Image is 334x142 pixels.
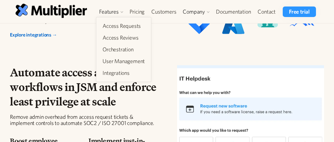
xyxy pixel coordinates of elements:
a: Free trial [283,6,316,17]
a: Explore integrations → [10,32,57,38]
div: Company [183,8,205,15]
h2: Automate access approval workflows in JSM and enforce least privilege at scale [10,65,157,109]
a: Access Reviews [100,32,147,43]
div: Features [96,6,126,17]
a: Orchestration [100,44,147,55]
a: Customers [148,6,180,17]
div: Features [99,8,118,15]
a: Access Requests [100,20,147,32]
a: Contact [254,6,279,17]
div: Company [180,6,213,17]
a: Pricing [126,6,148,17]
div: Remove admin overhead from access request tickets & implement controls to automate SOC2 / ISO 270... [10,114,157,126]
a: Documentation [213,6,254,17]
nav: Features [96,17,151,82]
a: Integrations [100,67,147,79]
a: User Management [100,56,147,67]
